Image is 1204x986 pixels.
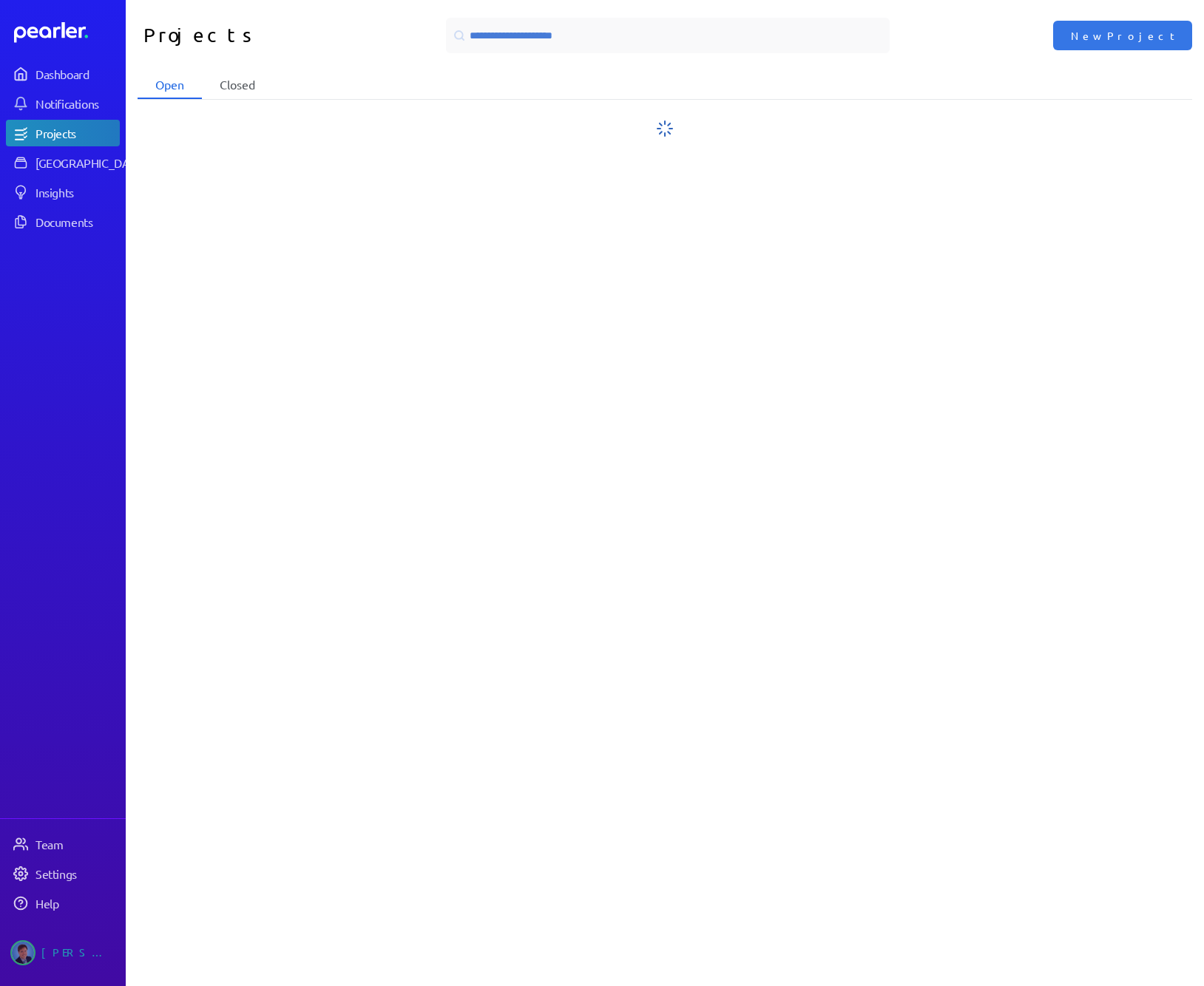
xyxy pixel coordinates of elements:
[6,208,120,235] a: Documents
[35,155,146,170] div: [GEOGRAPHIC_DATA]
[41,940,115,965] div: [PERSON_NAME]
[6,90,120,117] a: Notifications
[35,126,118,140] div: Projects
[6,890,120,917] a: Help
[14,22,120,43] a: Dashboard
[6,61,120,87] a: Dashboard
[202,71,273,99] li: Closed
[1071,28,1174,43] span: New Project
[35,67,118,81] div: Dashboard
[6,831,120,857] a: Team
[35,96,118,111] div: Notifications
[35,896,118,911] div: Help
[35,214,118,229] div: Documents
[6,149,120,176] a: [GEOGRAPHIC_DATA]
[6,860,120,887] a: Settings
[143,18,396,53] h1: Projects
[138,71,202,99] li: Open
[35,185,118,200] div: Insights
[6,120,120,146] a: Projects
[6,934,120,971] a: Sam Blight's photo[PERSON_NAME]
[6,179,120,205] a: Insights
[1053,21,1192,50] button: New Project
[35,866,118,881] div: Settings
[10,940,35,965] img: Sam Blight
[35,837,118,851] div: Team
